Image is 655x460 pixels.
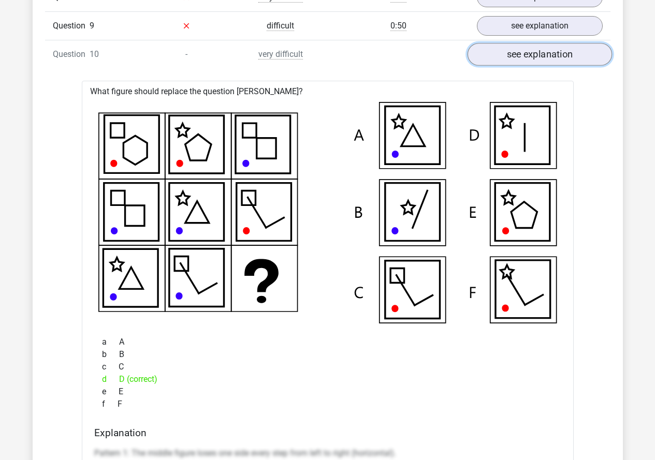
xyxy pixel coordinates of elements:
span: Question [53,20,90,32]
span: 10 [90,49,99,59]
span: c [102,361,119,373]
span: d [102,373,119,385]
a: see explanation [477,16,603,36]
p: Pattern 1: The middle figure loses one side every step from left to right (horizontal). [94,447,561,459]
div: B [94,348,561,361]
span: 0:50 [390,21,406,31]
span: a [102,336,119,348]
div: D (correct) [94,373,561,385]
span: very difficult [258,49,303,60]
div: C [94,361,561,373]
div: A [94,336,561,348]
span: 9 [90,21,94,31]
a: see explanation [467,43,612,66]
span: Question [53,48,90,61]
div: E [94,385,561,398]
span: f [102,398,118,410]
span: b [102,348,119,361]
span: difficult [267,21,294,31]
div: F [94,398,561,410]
span: e [102,385,119,398]
h4: Explanation [94,427,561,439]
div: - [139,48,234,61]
